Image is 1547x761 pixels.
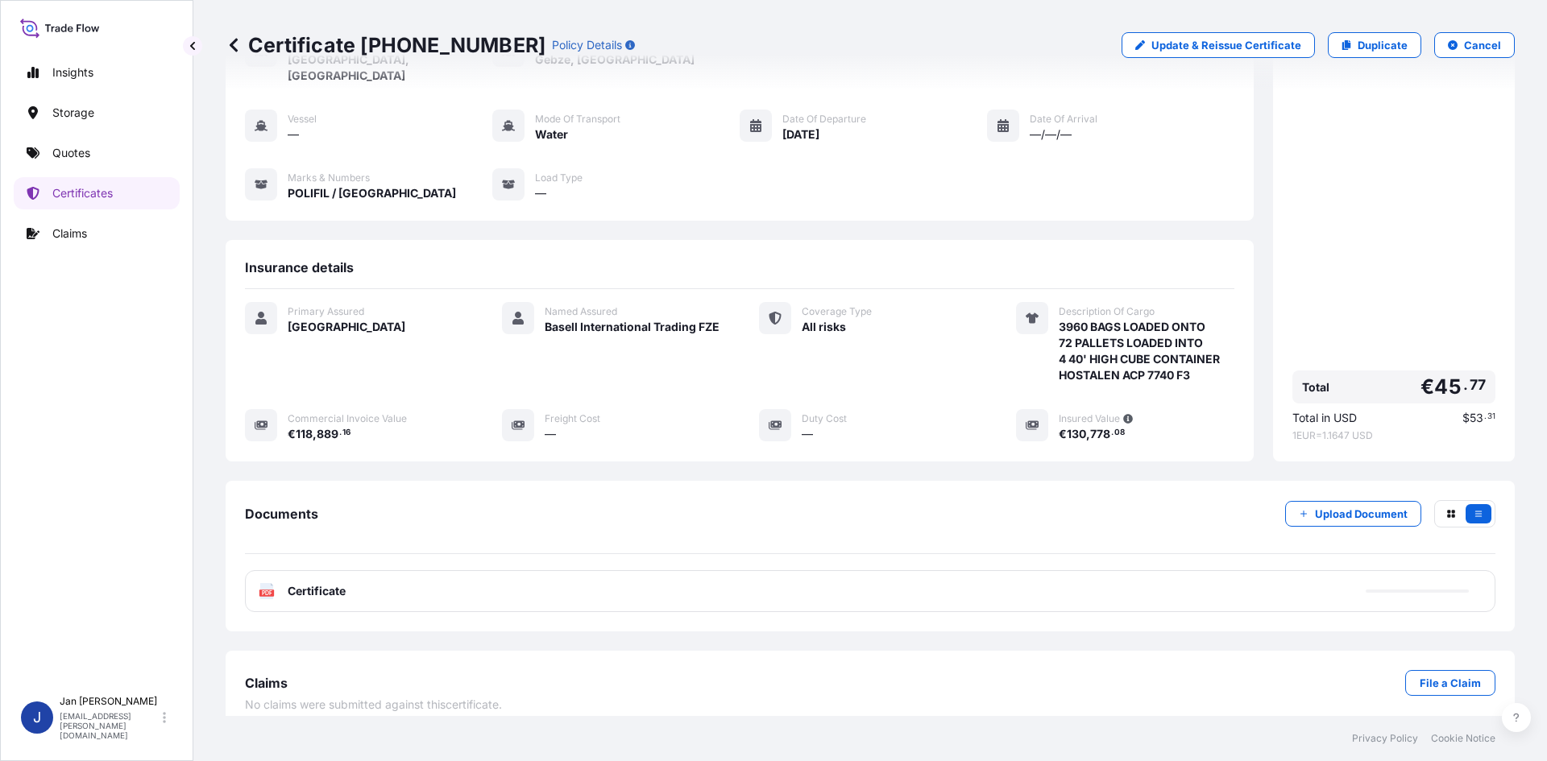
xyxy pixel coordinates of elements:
[552,37,622,53] p: Policy Details
[262,590,272,596] text: PDF
[802,412,847,425] span: Duty Cost
[14,97,180,129] a: Storage
[14,177,180,209] a: Certificates
[33,709,41,726] span: J
[1059,412,1120,425] span: Insured Value
[535,172,583,184] span: Load Type
[1358,37,1408,53] p: Duplicate
[1292,429,1495,442] span: 1 EUR = 1.1647 USD
[288,126,299,143] span: —
[14,56,180,89] a: Insights
[52,145,90,161] p: Quotes
[1328,32,1421,58] a: Duplicate
[52,105,94,121] p: Storage
[545,426,556,442] span: —
[1122,32,1315,58] a: Update & Reissue Certificate
[802,319,846,335] span: All risks
[1405,670,1495,696] a: File a Claim
[1420,675,1481,691] p: File a Claim
[245,506,318,522] span: Documents
[1431,732,1495,745] a: Cookie Notice
[1086,428,1090,440] span: ,
[535,185,546,201] span: —
[1464,37,1501,53] p: Cancel
[288,583,346,599] span: Certificate
[60,695,160,708] p: Jan [PERSON_NAME]
[545,412,600,425] span: Freight Cost
[1302,379,1329,395] span: Total
[1315,506,1408,522] p: Upload Document
[1285,501,1421,527] button: Upload Document
[342,430,350,436] span: 16
[802,426,813,442] span: —
[1434,32,1515,58] button: Cancel
[288,113,317,126] span: Vessel
[1067,428,1086,440] span: 130
[288,412,407,425] span: Commercial Invoice Value
[1352,732,1418,745] a: Privacy Policy
[1484,414,1487,420] span: .
[226,32,545,58] p: Certificate [PHONE_NUMBER]
[535,126,568,143] span: Water
[296,428,313,440] span: 118
[1421,377,1434,397] span: €
[535,113,620,126] span: Mode of Transport
[1030,126,1072,143] span: —/—/—
[1487,414,1495,420] span: 31
[1114,430,1125,436] span: 08
[1059,305,1155,318] span: Description Of Cargo
[782,113,866,126] span: Date of Departure
[545,305,617,318] span: Named Assured
[14,217,180,250] a: Claims
[1463,380,1468,390] span: .
[288,428,296,440] span: €
[245,697,502,713] span: No claims were submitted against this certificate .
[317,428,338,440] span: 889
[1151,37,1301,53] p: Update & Reissue Certificate
[60,711,160,740] p: [EMAIL_ADDRESS][PERSON_NAME][DOMAIN_NAME]
[288,319,405,335] span: [GEOGRAPHIC_DATA]
[288,185,456,201] span: POLIFIL / [GEOGRAPHIC_DATA]
[802,305,872,318] span: Coverage Type
[52,64,93,81] p: Insights
[1470,412,1483,424] span: 53
[1111,430,1114,436] span: .
[782,126,819,143] span: [DATE]
[1434,377,1461,397] span: 45
[245,675,288,691] span: Claims
[52,185,113,201] p: Certificates
[288,172,370,184] span: Marks & Numbers
[245,259,354,275] span: Insurance details
[1030,113,1097,126] span: Date of Arrival
[1059,428,1067,440] span: €
[1462,412,1470,424] span: $
[1090,428,1110,440] span: 778
[288,305,364,318] span: Primary Assured
[1059,319,1220,383] span: 3960 BAGS LOADED ONTO 72 PALLETS LOADED INTO 4 40' HIGH CUBE CONTAINER HOSTALEN ACP 7740 F3
[339,430,342,436] span: .
[313,428,317,440] span: ,
[1292,410,1357,426] span: Total in USD
[14,137,180,169] a: Quotes
[52,225,87,242] p: Claims
[1470,380,1486,390] span: 77
[545,319,720,335] span: Basell International Trading FZE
